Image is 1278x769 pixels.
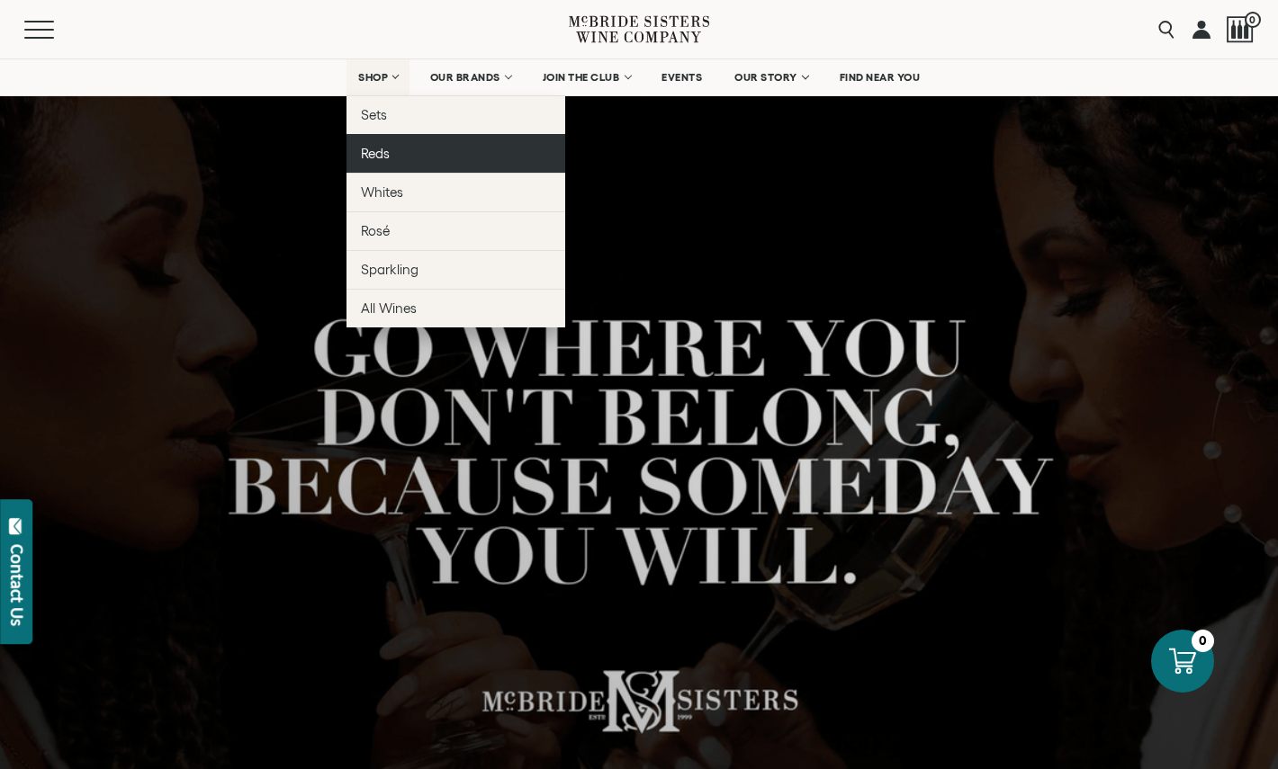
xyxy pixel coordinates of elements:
[24,21,89,39] button: Mobile Menu Trigger
[418,59,522,95] a: OUR BRANDS
[358,71,389,84] span: SHOP
[361,184,403,200] span: Whites
[840,71,921,84] span: FIND NEAR YOU
[346,250,565,289] a: Sparkling
[828,59,932,95] a: FIND NEAR YOU
[346,289,565,327] a: All Wines
[361,300,417,316] span: All Wines
[430,71,500,84] span: OUR BRANDS
[346,59,409,95] a: SHOP
[661,71,702,84] span: EVENTS
[346,211,565,250] a: Rosé
[361,107,387,122] span: Sets
[8,544,26,626] div: Contact Us
[346,173,565,211] a: Whites
[346,95,565,134] a: Sets
[1192,630,1214,652] div: 0
[346,134,565,173] a: Reds
[361,146,390,161] span: Reds
[1245,12,1261,28] span: 0
[543,71,620,84] span: JOIN THE CLUB
[531,59,642,95] a: JOIN THE CLUB
[734,71,797,84] span: OUR STORY
[361,262,418,277] span: Sparkling
[650,59,714,95] a: EVENTS
[361,223,390,238] span: Rosé
[723,59,819,95] a: OUR STORY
